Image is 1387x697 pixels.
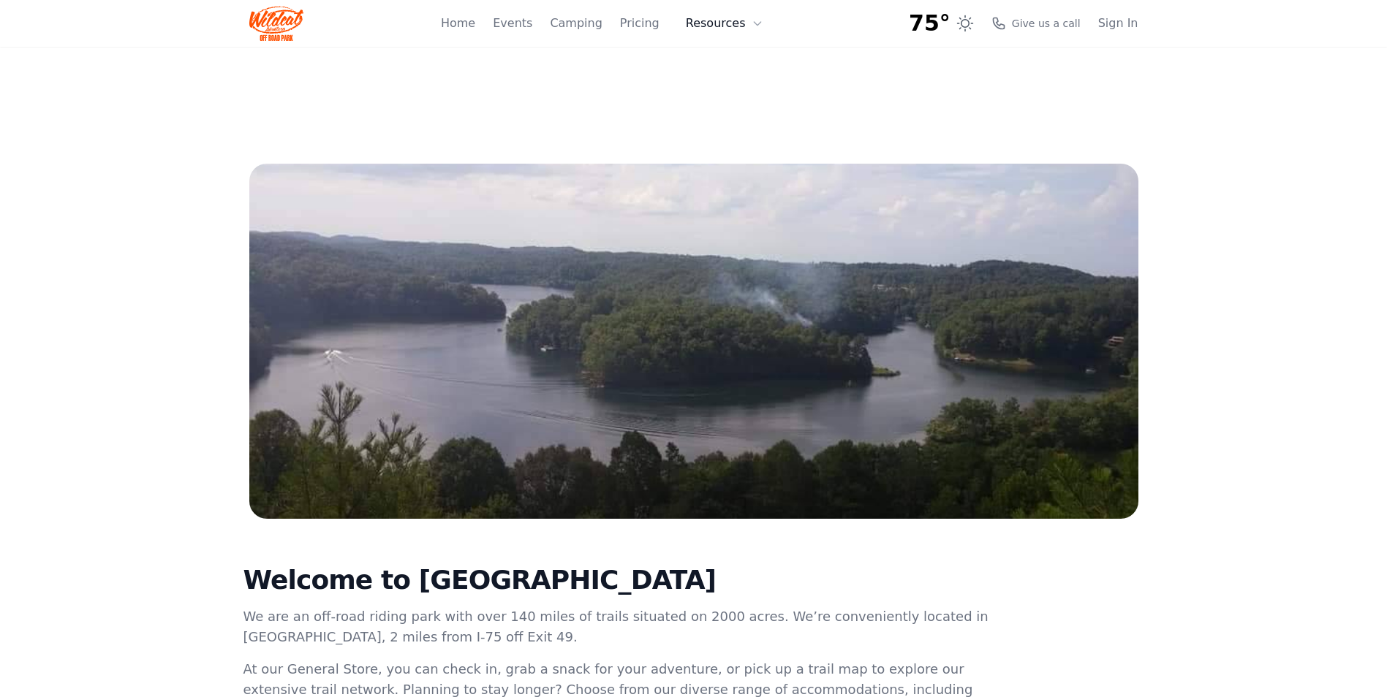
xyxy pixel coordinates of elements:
a: Camping [550,15,602,32]
a: Home [441,15,475,32]
span: Give us a call [1012,16,1081,31]
span: 75° [909,10,951,37]
p: We are an off-road riding park with over 140 miles of trails situated on 2000 acres. We’re conven... [243,606,992,647]
a: Sign In [1098,15,1138,32]
a: Events [493,15,532,32]
button: Resources [677,9,772,38]
a: Give us a call [991,16,1081,31]
h2: Welcome to [GEOGRAPHIC_DATA] [243,565,992,595]
img: Wildcat Logo [249,6,304,41]
a: Pricing [620,15,660,32]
